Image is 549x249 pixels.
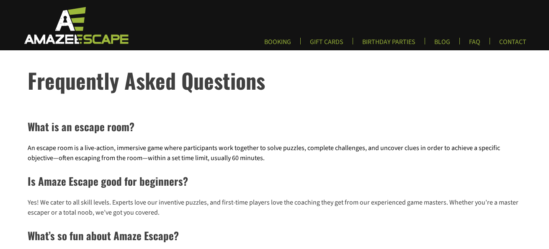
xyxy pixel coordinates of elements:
[258,38,298,52] a: BOOKING
[28,228,522,244] h2: What’s so fun about Amaze Escape?
[28,173,522,189] h2: Is Amaze Escape good for beginners?
[13,6,137,44] img: Escape Room Game in Boston Area
[303,38,350,52] a: GIFT CARDS
[28,65,549,96] h1: Frequently Asked Questions
[492,38,533,52] a: CONTACT
[28,197,522,218] p: Yes! We cater to all skill levels. Experts love our inventive puzzles, and first-time players lov...
[28,143,522,163] p: An escape room is a live-action, immersive game where participants work together to solve puzzles...
[28,119,522,135] h2: What is an escape room?
[428,38,457,52] a: BLOG
[356,38,422,52] a: BIRTHDAY PARTIES
[462,38,487,52] a: FAQ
